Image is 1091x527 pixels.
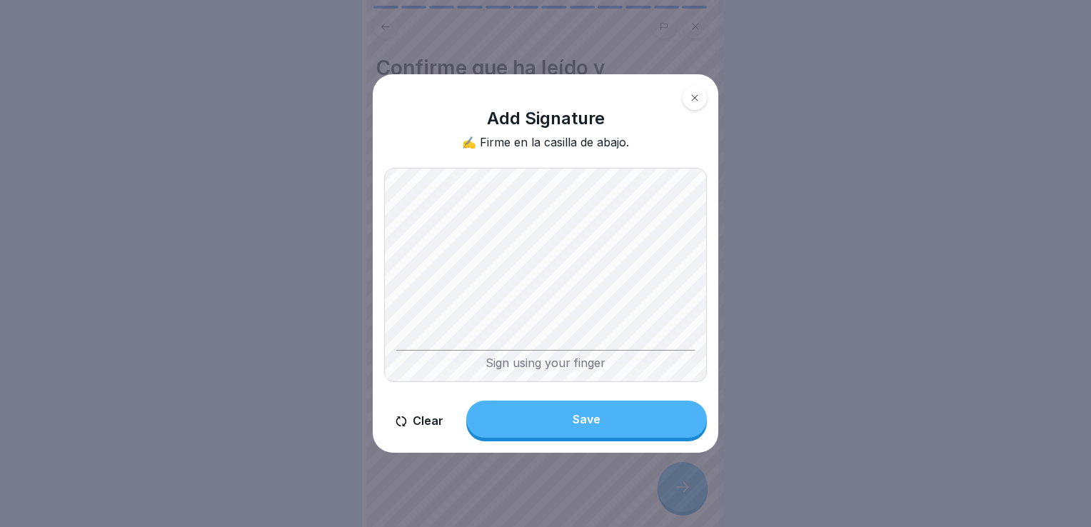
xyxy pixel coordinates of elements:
button: Save [466,401,707,438]
div: ✍️ Firme en la casilla de abajo. [462,136,629,149]
div: Save [573,413,600,426]
h1: Add Signature [487,109,605,129]
div: Sign using your finger [396,350,695,370]
button: Clear [384,401,455,441]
